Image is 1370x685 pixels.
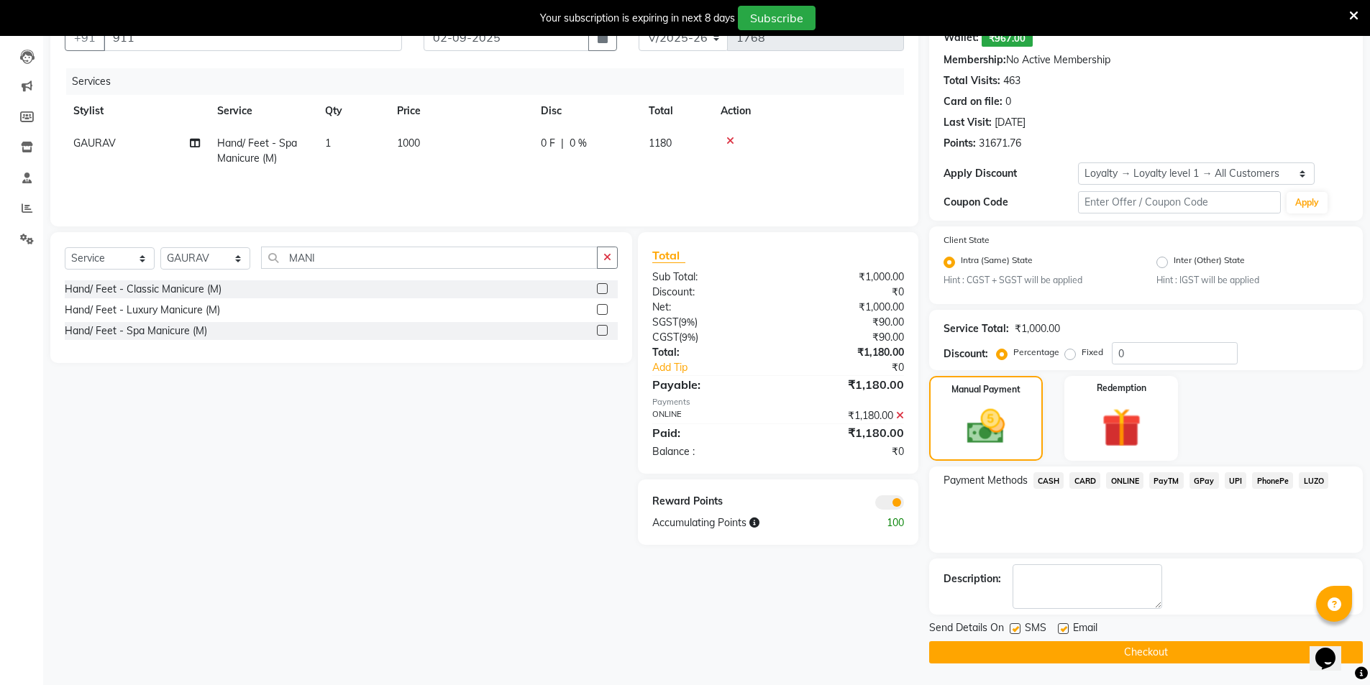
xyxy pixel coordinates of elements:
div: ₹1,180.00 [778,376,915,393]
div: 463 [1003,73,1020,88]
img: _gift.svg [1090,403,1154,452]
th: Qty [316,95,388,127]
label: Percentage [1013,346,1059,359]
span: 0 % [570,136,587,151]
span: CARD [1069,472,1100,489]
div: ₹0 [778,444,915,459]
label: Manual Payment [951,383,1020,396]
div: ₹0 [778,285,915,300]
span: Total [652,248,685,263]
span: PayTM [1149,472,1184,489]
span: GPay [1189,472,1219,489]
label: Inter (Other) State [1174,254,1245,271]
span: 1180 [649,137,672,150]
span: Email [1073,620,1097,638]
th: Service [209,95,316,127]
span: CASH [1033,472,1064,489]
span: UPI [1225,472,1247,489]
span: Hand/ Feet - Spa Manicure (M) [217,137,297,165]
span: | [561,136,564,151]
input: Search by Name/Mobile/Email/Code [104,24,402,51]
button: +91 [65,24,105,51]
div: ₹1,180.00 [778,424,915,441]
div: Description: [944,571,1001,587]
label: Redemption [1097,382,1146,395]
div: Discount: [641,285,778,300]
small: Hint : IGST will be applied [1156,274,1348,287]
div: Payable: [641,376,778,393]
div: Wallet: [944,30,979,47]
iframe: chat widget [1310,627,1356,671]
div: Last Visit: [944,115,992,130]
div: ( ) [641,330,778,345]
div: Reward Points [641,494,778,510]
span: Send Details On [929,620,1004,638]
div: ₹1,180.00 [778,345,915,360]
div: ₹1,000.00 [1015,321,1060,336]
div: Points: [944,136,976,151]
input: Search or Scan [261,247,598,269]
button: Subscribe [738,6,816,30]
div: Total Visits: [944,73,1000,88]
div: Discount: [944,346,988,362]
div: Your subscription is expiring in next 8 days [540,11,735,26]
div: ₹1,000.00 [778,300,915,315]
div: 0 [1005,94,1011,109]
div: Total: [641,345,778,360]
div: ₹1,180.00 [778,408,915,423]
button: Checkout [929,641,1363,663]
img: _cash.svg [955,405,1017,449]
span: CGST [652,331,679,344]
span: SGST [652,316,678,328]
span: ONLINE [1106,472,1143,489]
div: Payments [652,396,903,408]
span: PhonePe [1252,472,1293,489]
span: 1000 [397,137,420,150]
div: Card on file: [944,94,1003,109]
div: ₹90.00 [778,315,915,330]
div: Accumulating Points [641,515,846,530]
div: ( ) [641,315,778,330]
span: SMS [1025,620,1046,638]
div: ₹0 [801,360,915,375]
div: No Active Membership [944,52,1348,68]
div: ₹1,000.00 [778,270,915,285]
span: 9% [682,331,695,343]
span: 1 [325,137,331,150]
label: Fixed [1082,346,1103,359]
th: Stylist [65,95,209,127]
th: Total [640,95,712,127]
div: Service Total: [944,321,1009,336]
span: GAURAV [73,137,116,150]
div: Sub Total: [641,270,778,285]
div: Membership: [944,52,1006,68]
div: Paid: [641,424,778,441]
div: Coupon Code [944,195,1079,210]
span: ₹967.00 [982,30,1033,47]
span: Payment Methods [944,473,1028,488]
div: [DATE] [995,115,1026,130]
div: 31671.76 [979,136,1021,151]
a: Add Tip [641,360,800,375]
div: 100 [846,515,915,530]
span: LUZO [1299,472,1328,489]
div: ONLINE [641,408,778,423]
th: Disc [532,95,640,127]
button: Apply [1287,192,1328,213]
span: 9% [681,316,695,328]
div: Services [66,68,915,95]
span: 0 F [541,136,555,151]
div: Apply Discount [944,166,1079,181]
label: Intra (Same) State [961,254,1033,271]
small: Hint : CGST + SGST will be applied [944,274,1136,287]
label: Client State [944,234,990,247]
div: Hand/ Feet - Luxury Manicure (M) [65,303,220,318]
div: ₹90.00 [778,330,915,345]
div: Balance : [641,444,778,459]
div: Hand/ Feet - Spa Manicure (M) [65,323,207,339]
th: Price [388,95,532,127]
div: Hand/ Feet - Classic Manicure (M) [65,282,222,297]
th: Action [712,95,904,127]
input: Enter Offer / Coupon Code [1078,191,1281,213]
div: Net: [641,300,778,315]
